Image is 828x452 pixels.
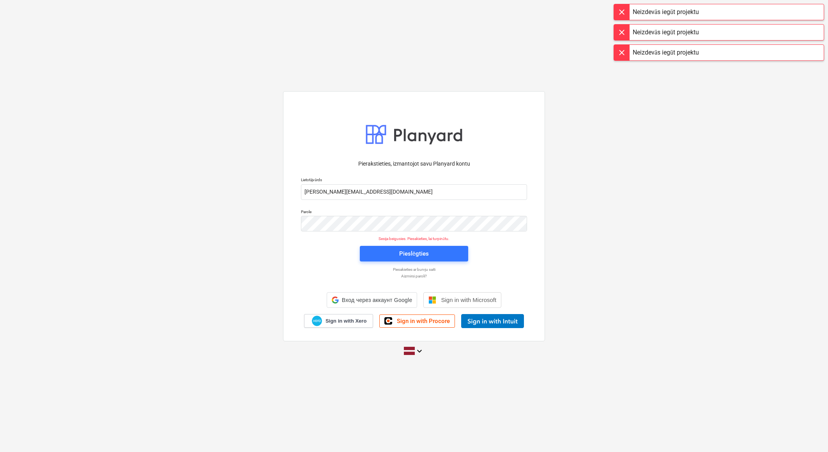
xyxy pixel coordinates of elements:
[327,292,418,308] div: Вход через аккаунт Google
[301,184,527,200] input: Lietotājvārds
[297,274,531,279] a: Aizmirsi paroli?
[397,318,450,325] span: Sign in with Procore
[301,160,527,168] p: Pierakstieties, izmantojot savu Planyard kontu
[304,314,373,328] a: Sign in with Xero
[296,236,532,241] p: Sesija beigusies. Piesakieties, lai turpinātu.
[301,209,527,216] p: Parole
[297,267,531,272] a: Piesakieties ar burvju saiti
[633,48,699,57] div: Neizdevās iegūt projektu
[415,346,424,356] i: keyboard_arrow_down
[360,246,468,261] button: Pieslēgties
[342,297,412,303] span: Вход через аккаунт Google
[633,7,699,17] div: Neizdevās iegūt projektu
[633,28,699,37] div: Neizdevās iegūt projektu
[428,296,436,304] img: Microsoft logo
[379,314,455,328] a: Sign in with Procore
[312,316,322,326] img: Xero logo
[399,249,429,259] div: Pieslēgties
[441,297,496,303] span: Sign in with Microsoft
[326,318,366,325] span: Sign in with Xero
[301,177,527,184] p: Lietotājvārds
